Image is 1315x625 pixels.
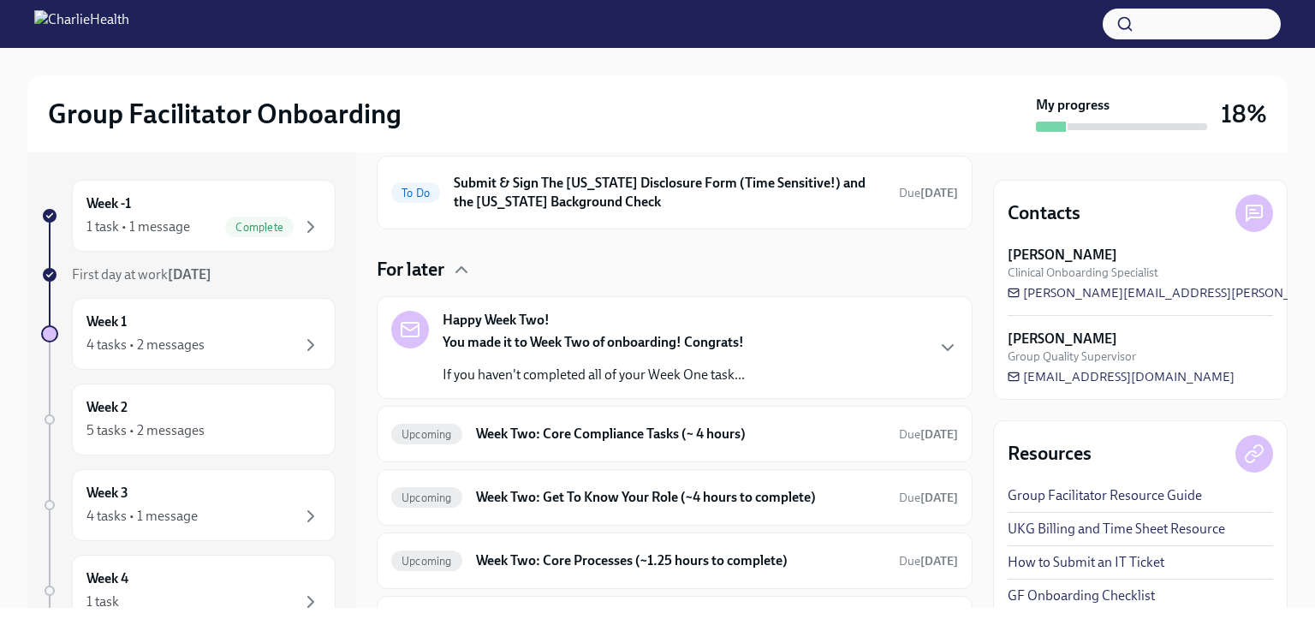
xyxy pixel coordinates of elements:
h6: Week -1 [86,194,131,213]
span: Complete [225,221,294,234]
a: UKG Billing and Time Sheet Resource [1008,520,1225,539]
span: Upcoming [391,428,462,441]
div: 4 tasks • 2 messages [86,336,205,354]
strong: [DATE] [920,186,958,200]
a: UpcomingWeek Two: Core Compliance Tasks (~ 4 hours)Due[DATE] [391,420,958,448]
h4: For later [377,257,444,283]
a: Week 25 tasks • 2 messages [41,384,336,455]
span: September 24th, 2025 10:00 [899,185,958,201]
a: Week -11 task • 1 messageComplete [41,180,336,252]
strong: Happy Week Two! [443,311,550,330]
span: Clinical Onboarding Specialist [1008,265,1158,281]
a: First day at work[DATE] [41,265,336,284]
a: Week 14 tasks • 2 messages [41,298,336,370]
h6: Week 2 [86,398,128,417]
h6: Week 1 [86,312,127,331]
span: September 29th, 2025 10:00 [899,553,958,569]
span: Group Quality Supervisor [1008,348,1136,365]
a: UpcomingWeek Two: Get To Know Your Role (~4 hours to complete)Due[DATE] [391,484,958,511]
h3: 18% [1221,98,1267,129]
span: Due [899,186,958,200]
h6: Submit & Sign The [US_STATE] Disclosure Form (Time Sensitive!) and the [US_STATE] Background Check [454,174,885,211]
span: To Do [391,187,440,199]
h6: Week Two: Core Processes (~1.25 hours to complete) [476,551,885,570]
span: Due [899,491,958,505]
strong: [PERSON_NAME] [1008,246,1117,265]
span: Upcoming [391,491,462,504]
a: UpcomingWeek Two: Core Processes (~1.25 hours to complete)Due[DATE] [391,547,958,574]
a: Week 34 tasks • 1 message [41,469,336,541]
div: 5 tasks • 2 messages [86,421,205,440]
a: GF Onboarding Checklist [1008,586,1155,605]
h4: Resources [1008,441,1092,467]
div: For later [377,257,973,283]
a: Group Facilitator Resource Guide [1008,486,1202,505]
strong: [DATE] [920,491,958,505]
a: To DoSubmit & Sign The [US_STATE] Disclosure Form (Time Sensitive!) and the [US_STATE] Background... [391,170,958,215]
h6: Week 3 [86,484,128,503]
h2: Group Facilitator Onboarding [48,97,402,131]
h4: Contacts [1008,200,1080,226]
span: September 29th, 2025 10:00 [899,426,958,443]
p: If you haven't completed all of your Week One task... [443,366,745,384]
div: 4 tasks • 1 message [86,507,198,526]
h6: Week Two: Core Compliance Tasks (~ 4 hours) [476,425,885,443]
img: CharlieHealth [34,10,129,38]
span: September 29th, 2025 10:00 [899,490,958,506]
strong: [DATE] [168,266,211,283]
strong: You made it to Week Two of onboarding! Congrats! [443,334,744,350]
span: Upcoming [391,555,462,568]
h6: Week 4 [86,569,128,588]
a: How to Submit an IT Ticket [1008,553,1164,572]
span: Due [899,554,958,568]
strong: [DATE] [920,427,958,442]
strong: My progress [1036,96,1110,115]
a: [EMAIL_ADDRESS][DOMAIN_NAME] [1008,368,1235,385]
span: First day at work [72,266,211,283]
div: 1 task • 1 message [86,217,190,236]
div: 1 task [86,592,119,611]
h6: Week Two: Get To Know Your Role (~4 hours to complete) [476,488,885,507]
strong: [PERSON_NAME] [1008,330,1117,348]
strong: [DATE] [920,554,958,568]
span: Due [899,427,958,442]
